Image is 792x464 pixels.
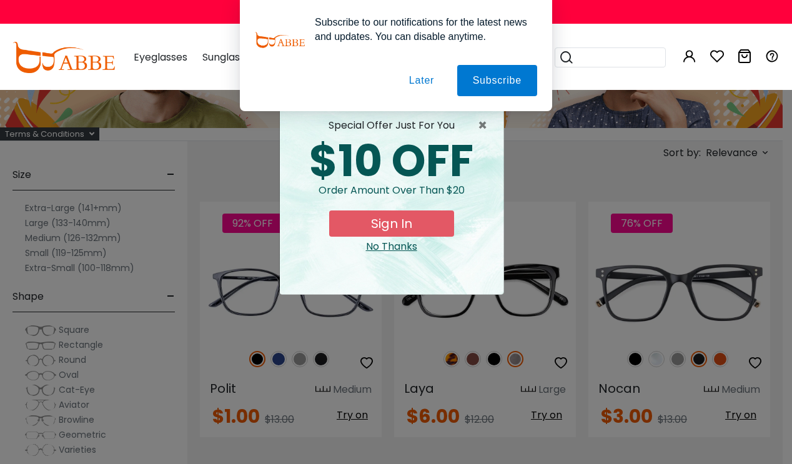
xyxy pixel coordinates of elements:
[290,118,493,133] div: special offer just for you
[457,65,537,96] button: Subscribe
[478,118,493,133] span: ×
[290,139,493,183] div: $10 OFF
[394,65,450,96] button: Later
[255,15,305,65] img: notification icon
[290,183,493,210] div: Order amount over than $20
[478,118,493,133] button: Close
[305,15,537,44] div: Subscribe to our notifications for the latest news and updates. You can disable anytime.
[290,239,493,254] div: Close
[329,210,454,237] button: Sign In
